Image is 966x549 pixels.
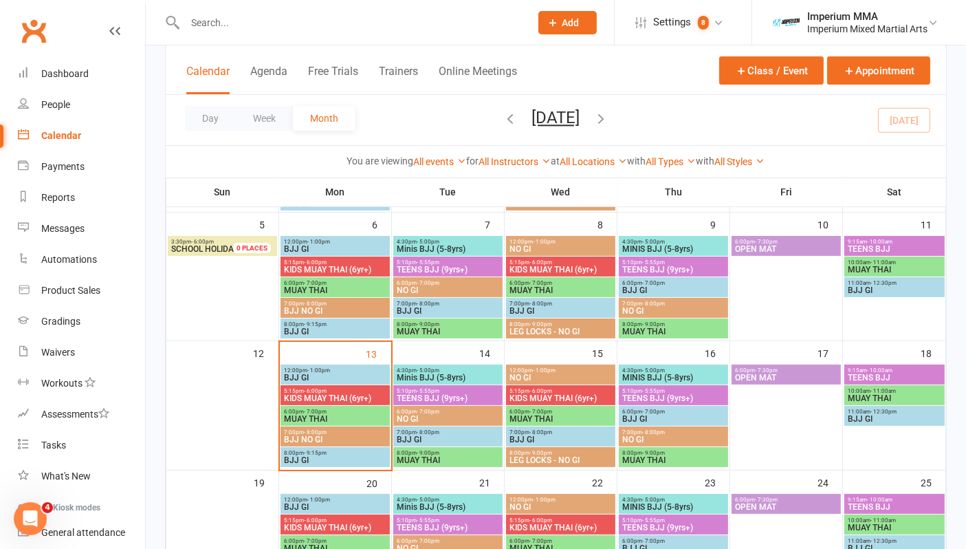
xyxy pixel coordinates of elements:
[509,307,613,315] span: BJJ GI
[867,367,892,374] span: - 10:00am
[396,374,500,382] span: Minis BJJ (5-8yrs)
[509,524,613,532] span: KIDS MUAY THAI (6yr+)
[304,259,327,266] span: - 6:00pm
[366,342,391,365] div: 13
[304,388,327,394] span: - 6:00pm
[807,23,927,35] div: Imperium Mixed Martial Arts
[847,517,942,524] span: 10:00am
[505,177,617,206] th: Wed
[283,538,387,544] span: 6:00pm
[622,245,725,253] span: MINIS BJJ (5-8yrs)
[479,341,504,364] div: 14
[622,429,725,435] span: 7:00pm
[847,266,942,274] span: MUAY THAI
[283,503,387,511] span: BJJ GI
[18,461,145,492] a: What's New
[622,239,725,245] span: 4:30pm
[529,409,552,415] span: - 7:00pm
[396,538,500,544] span: 6:00pm
[529,450,552,456] span: - 9:00pm
[755,367,778,374] span: - 7:30pm
[396,266,500,274] span: TEENS BJJ (9yrs+)
[773,9,800,36] img: thumb_image1639376871.png
[696,155,715,166] strong: with
[509,503,613,511] span: NO GI
[171,239,250,245] span: 3:30pm
[396,517,500,524] span: 5:10pm
[41,347,75,358] div: Waivers
[283,409,387,415] span: 6:00pm
[529,280,552,286] span: - 7:00pm
[186,65,230,94] button: Calendar
[867,497,892,503] span: - 10:00am
[18,120,145,151] a: Calendar
[283,517,387,524] span: 5:15pm
[283,450,387,456] span: 8:00pm
[592,341,617,364] div: 15
[622,456,725,464] span: MUAY THAI
[417,259,439,266] span: - 5:55pm
[396,456,500,464] span: MUAY THAI
[417,429,439,435] span: - 8:00pm
[283,307,387,315] span: BJJ NO GI
[283,415,387,423] span: MUAY THAI
[870,517,896,524] span: - 11:00am
[417,301,439,307] span: - 8:00pm
[730,177,843,206] th: Fri
[847,259,942,266] span: 10:00am
[847,394,942,402] span: MUAY THAI
[622,388,725,394] span: 5:10pm
[18,244,145,275] a: Automations
[41,378,83,389] div: Workouts
[414,156,467,167] a: All events
[867,239,892,245] span: - 10:00am
[642,497,665,503] span: - 5:00pm
[509,409,613,415] span: 6:00pm
[642,388,665,394] span: - 5:55pm
[827,56,930,85] button: Appointment
[843,177,946,206] th: Sat
[847,524,942,532] span: MUAY THAI
[392,177,505,206] th: Tue
[283,266,387,274] span: KIDS MUAY THAI (6yr+)
[734,497,838,503] span: 6:00pm
[592,471,617,493] div: 22
[529,388,552,394] span: - 6:00pm
[396,503,500,511] span: Minis BJJ (5-8yrs)
[538,11,597,34] button: Add
[529,321,552,327] span: - 9:00pm
[14,502,47,535] iframe: Intercom live chat
[417,388,439,394] span: - 5:55pm
[622,450,725,456] span: 8:00pm
[642,259,665,266] span: - 5:55pm
[41,316,80,327] div: Gradings
[396,409,500,415] span: 6:00pm
[479,156,551,167] a: All Instructors
[307,239,330,245] span: - 1:00pm
[734,239,838,245] span: 6:00pm
[642,429,665,435] span: - 8:00pm
[562,17,580,28] span: Add
[597,213,617,235] div: 8
[847,239,942,245] span: 9:15am
[715,156,765,167] a: All Styles
[817,213,842,235] div: 10
[509,280,613,286] span: 6:00pm
[171,244,243,254] span: SCHOOL HOLIDAYS
[847,286,942,294] span: BJJ GI
[847,374,942,382] span: TEENS BJJ
[372,213,391,235] div: 6
[396,307,500,315] span: BJJ GI
[509,200,613,208] span: LEG LOCKS - NO GI
[279,177,392,206] th: Mon
[185,106,236,131] button: Day
[847,503,942,511] span: TEENS BJJ
[304,538,327,544] span: - 7:00pm
[467,155,479,166] strong: for
[847,280,942,286] span: 11:00am
[622,497,725,503] span: 4:30pm
[622,259,725,266] span: 5:10pm
[181,13,520,32] input: Search...
[41,223,85,234] div: Messages
[870,409,897,415] span: - 12:30pm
